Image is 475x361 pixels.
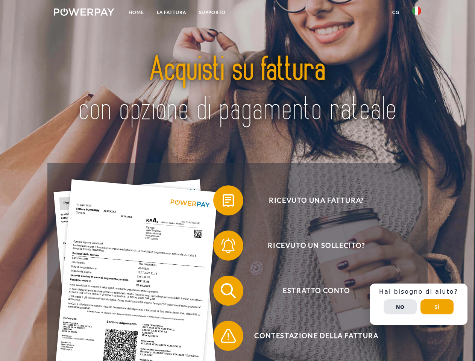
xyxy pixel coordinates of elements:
img: qb_search.svg [219,281,238,300]
a: Home [122,6,150,19]
span: Estratto conto [224,276,408,306]
img: it [412,6,421,15]
button: Ricevuto una fattura? [213,185,409,215]
img: logo-powerpay-white.svg [54,8,114,16]
a: LA FATTURA [150,6,193,19]
img: qb_bell.svg [219,236,238,255]
button: Sì [420,299,454,314]
button: No [384,299,417,314]
button: Estratto conto [213,276,409,306]
span: Ricevuto un sollecito? [224,231,408,261]
button: Contestazione della fattura [213,321,409,351]
img: qb_warning.svg [219,326,238,345]
button: Ricevuto un sollecito? [213,231,409,261]
span: Ricevuto una fattura? [224,185,408,215]
a: CG [386,6,406,19]
img: title-powerpay_it.svg [72,36,403,144]
span: Contestazione della fattura [224,321,408,351]
h3: Hai bisogno di aiuto? [374,288,463,296]
a: Supporto [193,6,232,19]
div: Schnellhilfe [370,284,467,325]
img: qb_bill.svg [219,191,238,210]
